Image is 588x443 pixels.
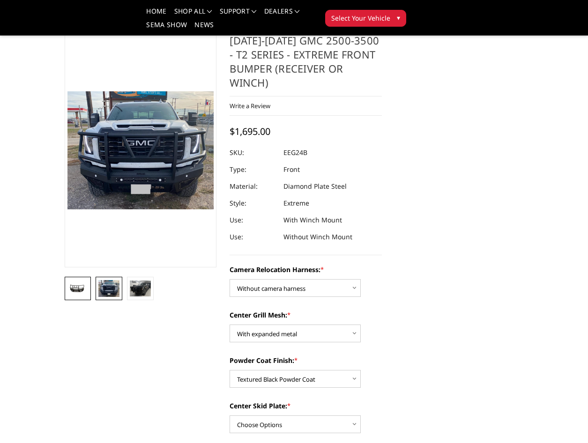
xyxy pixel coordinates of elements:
[230,178,276,195] dt: Material:
[283,212,342,229] dd: With Winch Mount
[397,13,400,22] span: ▾
[230,125,270,138] span: $1,695.00
[98,280,119,297] img: 2024-2026 GMC 2500-3500 - T2 Series - Extreme Front Bumper (receiver or winch)
[325,10,406,27] button: Select Your Vehicle
[67,284,89,294] img: 2024-2026 GMC 2500-3500 - T2 Series - Extreme Front Bumper (receiver or winch)
[174,8,212,22] a: shop all
[230,212,276,229] dt: Use:
[230,401,382,411] label: Center Skid Plate:
[230,229,276,245] dt: Use:
[283,144,307,161] dd: EEG24B
[230,161,276,178] dt: Type:
[220,8,257,22] a: Support
[146,22,187,35] a: SEMA Show
[194,22,214,35] a: News
[230,265,382,274] label: Camera Relocation Harness:
[230,355,382,365] label: Powder Coat Finish:
[230,33,382,96] h1: [DATE]-[DATE] GMC 2500-3500 - T2 Series - Extreme Front Bumper (receiver or winch)
[146,8,166,22] a: Home
[283,195,309,212] dd: Extreme
[65,33,217,267] a: 2024-2026 GMC 2500-3500 - T2 Series - Extreme Front Bumper (receiver or winch)
[130,281,151,296] img: 2024-2026 GMC 2500-3500 - T2 Series - Extreme Front Bumper (receiver or winch)
[230,310,382,320] label: Center Grill Mesh:
[283,178,347,195] dd: Diamond Plate Steel
[283,161,300,178] dd: Front
[283,229,352,245] dd: Without Winch Mount
[230,102,270,110] a: Write a Review
[264,8,300,22] a: Dealers
[230,144,276,161] dt: SKU:
[331,13,390,23] span: Select Your Vehicle
[230,195,276,212] dt: Style:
